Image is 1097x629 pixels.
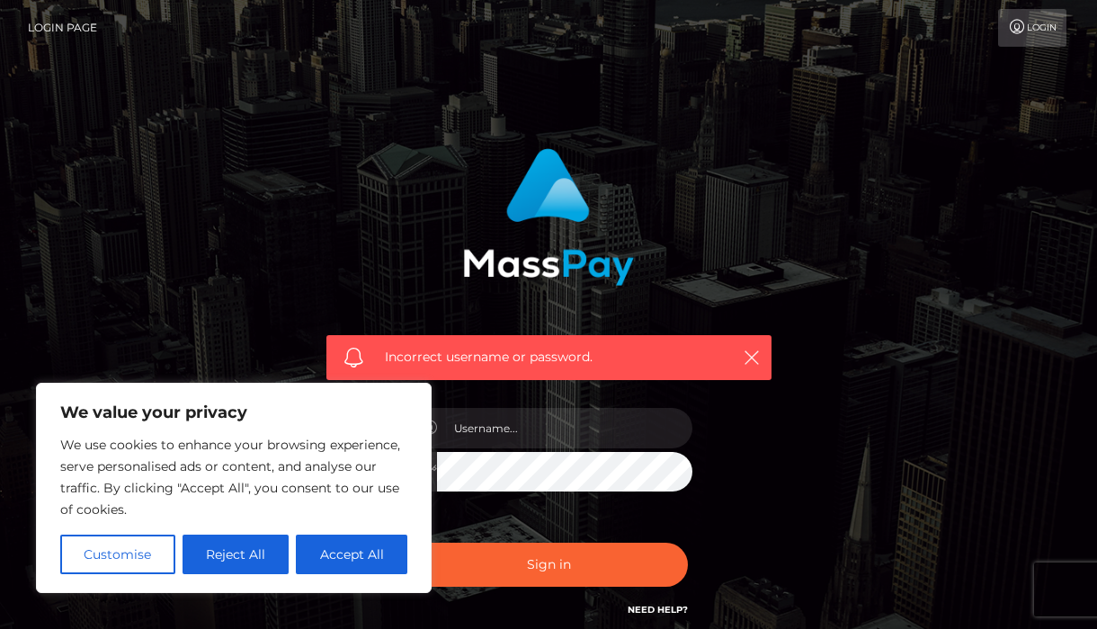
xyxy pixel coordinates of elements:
[628,604,688,616] a: Need Help?
[183,535,290,574] button: Reject All
[463,148,634,286] img: MassPay Login
[60,434,407,520] p: We use cookies to enhance your browsing experience, serve personalised ads or content, and analys...
[385,348,713,367] span: Incorrect username or password.
[437,408,692,448] input: Username...
[296,535,407,574] button: Accept All
[36,383,432,593] div: We value your privacy
[409,543,688,587] button: Sign in
[998,9,1066,47] a: Login
[60,402,407,423] p: We value your privacy
[60,535,175,574] button: Customise
[28,9,97,47] a: Login Page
